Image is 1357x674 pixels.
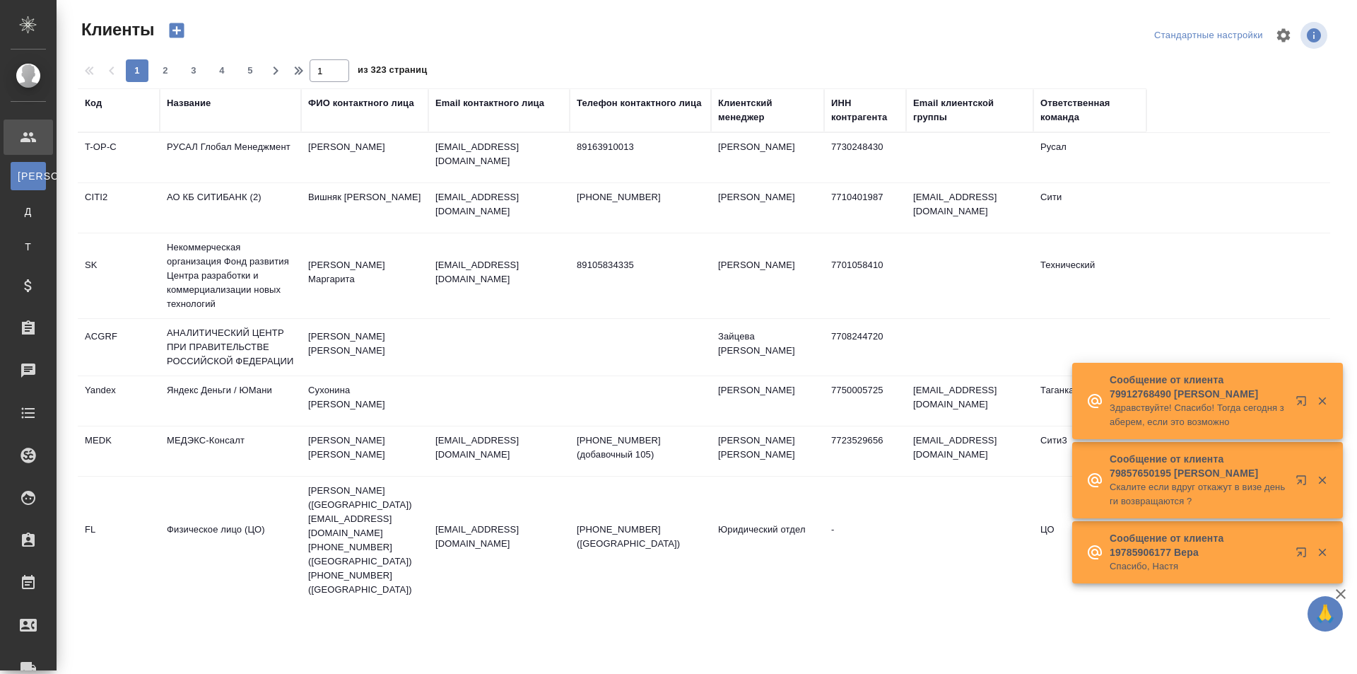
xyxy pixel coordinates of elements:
td: Сити3 [1033,426,1146,476]
div: Ответственная команда [1040,96,1139,124]
td: Сити [1033,183,1146,233]
td: [PERSON_NAME] [711,133,824,182]
span: [PERSON_NAME] [18,169,39,183]
td: Yandex [78,376,160,426]
td: [EMAIL_ADDRESS][DOMAIN_NAME] [906,183,1033,233]
span: 5 [239,64,262,78]
div: Email клиентской группы [913,96,1026,124]
div: ФИО контактного лица [308,96,414,110]
p: Сообщение от клиента 79857650195 [PERSON_NAME] [1110,452,1286,480]
div: ИНН контрагента [831,96,899,124]
div: Телефон контактного лица [577,96,702,110]
span: 3 [182,64,205,78]
td: - [824,516,906,565]
a: [PERSON_NAME] [11,162,46,190]
td: АО КБ СИТИБАНК (2) [160,183,301,233]
button: 5 [239,59,262,82]
span: Настроить таблицу [1267,18,1300,52]
td: SK [78,251,160,301]
button: Открыть в новой вкладке [1287,387,1321,421]
span: Т [18,240,39,254]
td: Таганка [1033,376,1146,426]
p: Сообщение от клиента 79912768490 [PERSON_NAME] [1110,373,1286,401]
td: Зайцева [PERSON_NAME] [711,323,824,372]
button: 3 [182,59,205,82]
td: [PERSON_NAME] [PERSON_NAME] [711,426,824,476]
td: 7730248430 [824,133,906,182]
td: АНАЛИТИЧЕСКИЙ ЦЕНТР ПРИ ПРАВИТЕЛЬСТВЕ РОССИЙСКОЙ ФЕДЕРАЦИИ [160,319,301,376]
p: 89105834335 [577,258,704,272]
span: Клиенты [78,18,154,41]
p: Сообщение от клиента 19785906177 Вера [1110,531,1286,559]
p: [EMAIL_ADDRESS][DOMAIN_NAME] [435,523,563,551]
td: 7723529656 [824,426,906,476]
td: Технический [1033,251,1146,301]
button: Закрыть [1308,546,1337,559]
p: [PHONE_NUMBER] [577,190,704,204]
td: [PERSON_NAME] [711,251,824,301]
div: Название [167,96,211,110]
button: Создать [160,18,194,42]
div: Email контактного лица [435,96,544,110]
button: 4 [211,59,233,82]
td: Некоммерческая организация Фонд развития Центра разработки и коммерциализации новых технологий [160,233,301,318]
td: [PERSON_NAME] [301,133,428,182]
p: [EMAIL_ADDRESS][DOMAIN_NAME] [435,258,563,286]
div: Клиентский менеджер [718,96,817,124]
td: Физическое лицо (ЦО) [160,516,301,565]
td: 7710401987 [824,183,906,233]
p: Скалите если вдруг откажут в визе деньги возвращаются ? [1110,480,1286,509]
span: из 323 страниц [358,62,427,82]
td: [PERSON_NAME] [PERSON_NAME] [301,426,428,476]
p: Здравствуйте! Спасибо! Тогда сегодня заберем, если это возможно [1110,401,1286,429]
p: [PHONE_NUMBER] (добавочный 105) [577,434,704,462]
td: T-OP-C [78,133,160,182]
p: [EMAIL_ADDRESS][DOMAIN_NAME] [435,140,563,168]
p: [EMAIL_ADDRESS][DOMAIN_NAME] [435,434,563,462]
span: Посмотреть информацию [1300,22,1330,49]
td: [EMAIL_ADDRESS][DOMAIN_NAME] [906,376,1033,426]
p: [PHONE_NUMBER] ([GEOGRAPHIC_DATA]) [577,523,704,551]
td: CITI2 [78,183,160,233]
button: 2 [154,59,177,82]
span: 2 [154,64,177,78]
td: [PERSON_NAME] Маргарита [301,251,428,301]
button: Открыть в новой вкладке [1287,538,1321,572]
span: 4 [211,64,233,78]
td: MEDK [78,426,160,476]
p: Спасибо, Настя [1110,559,1286,574]
a: Д [11,197,46,226]
td: Сухонина [PERSON_NAME] [301,376,428,426]
td: ЦО [1033,516,1146,565]
span: Д [18,204,39,219]
td: [PERSON_NAME] [711,183,824,233]
td: 7701058410 [824,251,906,301]
td: [PERSON_NAME] [PERSON_NAME] [301,323,428,372]
button: Открыть в новой вкладке [1287,466,1321,500]
td: Юридический отдел [711,516,824,565]
div: Код [85,96,102,110]
div: split button [1151,25,1267,47]
td: FL [78,516,160,565]
td: РУСАЛ Глобал Менеджмент [160,133,301,182]
td: МЕДЭКС-Консалт [160,426,301,476]
td: 7708244720 [824,323,906,372]
button: Закрыть [1308,474,1337,487]
td: Яндекс Деньги / ЮМани [160,376,301,426]
a: Т [11,233,46,261]
td: [PERSON_NAME] [711,376,824,426]
button: Закрыть [1308,395,1337,407]
p: 89163910013 [577,140,704,154]
td: [EMAIL_ADDRESS][DOMAIN_NAME] [906,426,1033,476]
td: Русал [1033,133,1146,182]
td: Вишняк [PERSON_NAME] [301,183,428,233]
td: [PERSON_NAME] ([GEOGRAPHIC_DATA]) [EMAIL_ADDRESS][DOMAIN_NAME] [PHONE_NUMBER] ([GEOGRAPHIC_DATA])... [301,477,428,604]
p: [EMAIL_ADDRESS][DOMAIN_NAME] [435,190,563,219]
td: ACGRF [78,323,160,372]
td: 7750005725 [824,376,906,426]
